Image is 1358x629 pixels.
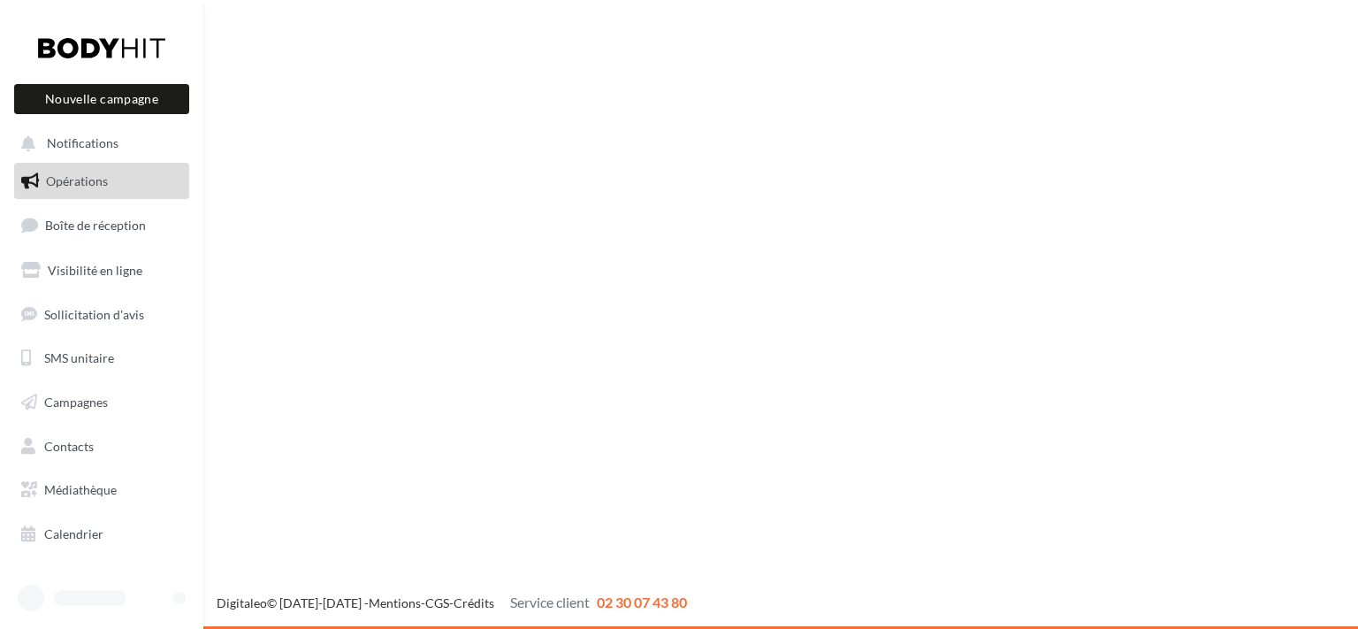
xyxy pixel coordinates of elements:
[11,340,193,377] a: SMS unitaire
[11,384,193,421] a: Campagnes
[11,472,193,509] a: Médiathèque
[47,136,118,151] span: Notifications
[14,84,189,114] button: Nouvelle campagne
[11,252,193,289] a: Visibilité en ligne
[44,350,114,365] span: SMS unitaire
[217,595,267,610] a: Digitaleo
[11,296,193,334] a: Sollicitation d'avis
[44,482,117,497] span: Médiathèque
[45,218,146,233] span: Boîte de réception
[48,263,142,278] span: Visibilité en ligne
[11,428,193,465] a: Contacts
[44,439,94,454] span: Contacts
[425,595,449,610] a: CGS
[44,526,103,541] span: Calendrier
[11,206,193,244] a: Boîte de réception
[454,595,494,610] a: Crédits
[217,595,687,610] span: © [DATE]-[DATE] - - -
[11,516,193,553] a: Calendrier
[11,163,193,200] a: Opérations
[44,306,144,321] span: Sollicitation d'avis
[510,594,590,610] span: Service client
[46,173,108,188] span: Opérations
[369,595,421,610] a: Mentions
[597,594,687,610] span: 02 30 07 43 80
[44,395,108,410] span: Campagnes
